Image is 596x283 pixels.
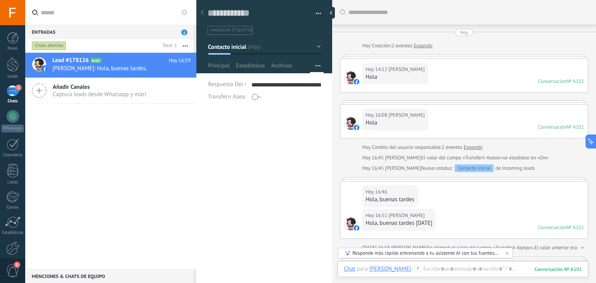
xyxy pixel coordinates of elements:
[357,265,368,273] span: para
[391,244,427,251] span: Fanny Rodriguez
[538,224,567,231] div: Conversación
[208,81,264,87] span: Respuesta Del Chatbot
[42,66,47,71] img: facebook-sm.svg
[52,65,176,72] span: [PERSON_NAME]: Hola, buenas tardes.
[369,265,411,272] div: Kanny Pena
[211,28,252,33] span: #agregar etiquetas
[25,53,196,78] a: Lead #178126 A101 Hoy 16:59 [PERSON_NAME]: Hola, buenas tardes.
[2,125,24,132] div: WhatsApp
[366,196,414,204] div: Hola, buenas tardes
[366,73,424,81] div: Hola
[366,188,388,196] div: Hoy 16:46
[538,124,567,130] div: Conversación
[534,244,589,252] span: El valor anterior era «On»
[442,143,462,151] span: 2 eventos
[455,164,494,172] div: Contacto inicial
[2,99,24,104] div: Chats
[362,244,391,252] div: [DATE] 16:58
[421,164,535,172] div: de Incoming leads
[366,219,432,227] div: Hola, buenas tardes [DATE]
[271,62,292,73] span: Archivos
[169,57,191,64] span: Hoy 16:59
[2,180,24,185] div: Listas
[2,230,24,235] div: Estadísticas
[344,217,358,231] span: Kanny Pena
[25,25,194,39] div: Entradas
[366,111,388,119] div: Hoy 16:08
[427,244,534,252] span: Se eliminó el valor del campo «Transferir Asesor».
[2,153,24,158] div: Calendario
[208,78,246,91] div: Respuesta Del Chatbot
[362,42,372,50] div: Hoy
[236,62,265,73] span: Estadísticas
[2,205,24,210] div: Correo
[208,94,249,100] span: Transferir Asesor
[90,58,102,63] span: A101
[362,143,483,151] div: Cambio del usuario responsable:
[352,250,499,256] div: Responde más rápido entrenando a tu asistente AI con tus fuentes de datos
[567,124,584,130] div: № A101
[354,125,359,130] img: facebook-sm.svg
[385,165,421,171] span: Fanny Rodriguez
[14,262,20,268] span: 1
[388,111,424,119] span: Kanny Pena
[460,29,468,36] div: Hoy
[366,66,388,73] div: Hoy 14:12
[362,164,385,172] div: Hoy 16:45
[16,85,22,91] span: 1
[53,91,146,98] span: Captura leads desde Whatsapp y más!
[366,119,424,127] div: Hola
[388,66,424,73] span: Kanny Pena
[344,116,358,130] span: Kanny Pena
[2,74,24,79] div: Leads
[421,154,503,162] span: El valor del campo «Transferir Asesor»
[344,71,358,85] span: Kanny Pena
[2,46,24,51] div: Panel
[567,224,584,231] div: № A101
[181,29,187,35] span: 1
[362,154,385,162] div: Hoy 16:45
[392,42,412,50] span: 2 eventos
[25,269,194,283] div: Menciones & Chats de equipo
[366,212,388,219] div: Hoy 16:51
[159,42,177,50] div: Total: 1
[52,57,89,64] span: Lead #178126
[362,143,372,151] div: Hoy
[362,42,433,50] div: Creación:
[388,212,424,219] span: Kanny Pena
[414,42,433,50] a: Expandir
[32,41,66,50] div: Chats abiertos
[208,91,246,103] div: Transferir Asesor
[411,265,412,273] span: :
[354,79,359,85] img: facebook-sm.svg
[567,78,584,85] div: № A101
[464,143,483,151] a: Expandir
[208,62,230,73] span: Principal
[327,7,335,19] div: Ocultar
[538,78,567,85] div: Conversación
[421,164,453,172] span: Nuevo estatus:
[503,154,548,162] span: se establece en «On»
[53,83,146,91] span: Añadir Canales
[385,154,421,161] span: Fanny Rodriguez
[354,225,359,231] img: facebook-sm.svg
[534,266,582,273] div: 101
